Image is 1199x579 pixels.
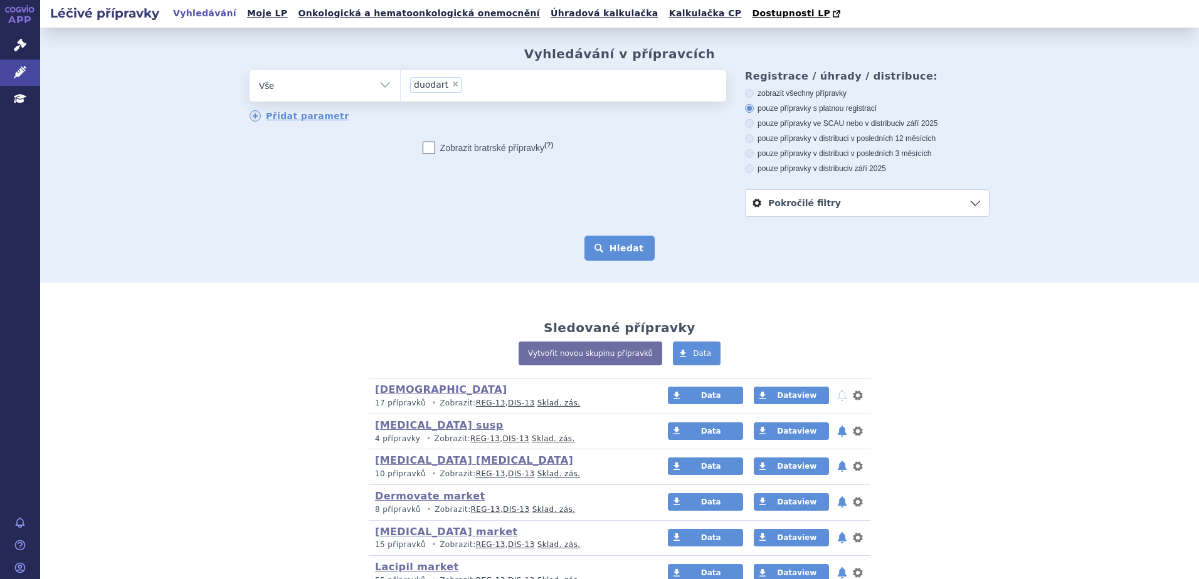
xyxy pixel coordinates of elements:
a: Data [668,387,743,404]
label: Zobrazit bratrské přípravky [423,142,554,154]
span: Data [701,462,721,471]
button: nastavení [852,388,864,403]
a: Dataview [754,493,829,511]
span: 15 přípravků [375,540,426,549]
a: Úhradová kalkulačka [547,5,662,22]
a: Dataview [754,387,829,404]
a: DIS-13 [508,540,534,549]
button: nastavení [852,530,864,545]
a: Data [668,457,743,475]
p: Zobrazit: , [375,469,644,479]
button: notifikace [836,424,848,439]
span: Dataview [777,498,816,506]
span: Dataview [777,427,816,436]
a: Onkologická a hematoonkologická onemocnění [294,5,544,22]
h3: Registrace / úhrady / distribuce: [745,70,990,82]
a: DIS-13 [508,399,534,407]
a: Moje LP [243,5,291,22]
span: × [452,80,459,88]
abbr: (?) [544,141,553,149]
a: Data [668,422,743,440]
button: Hledat [584,236,655,261]
h2: Léčivé přípravky [40,4,169,22]
span: Data [693,349,711,358]
span: Data [701,533,721,542]
button: nastavení [852,459,864,474]
button: notifikace [836,530,848,545]
span: v září 2025 [848,164,885,173]
span: 17 přípravků [375,399,426,407]
a: REG-13 [476,469,505,478]
p: Zobrazit: , [375,504,644,515]
a: Sklad. zás. [537,469,581,478]
label: pouze přípravky v distribuci [745,164,990,174]
a: Dermovate market [375,490,485,502]
a: [DEMOGRAPHIC_DATA] [375,383,507,395]
span: v září 2025 [901,119,938,128]
label: pouze přípravky v distribuci v posledních 12 měsících [745,133,990,143]
span: Data [701,498,721,506]
label: zobrazit všechny přípravky [745,88,990,98]
a: Sklad. zás. [537,540,581,549]
span: Data [701,568,721,577]
a: Data [668,493,743,511]
span: duodart [414,80,448,89]
a: Dataview [754,422,829,440]
a: REG-13 [470,434,500,443]
input: duodart [465,76,518,92]
span: Dataview [777,533,816,542]
i: • [423,504,435,515]
span: Data [701,391,721,400]
span: 4 přípravky [375,434,420,443]
a: Kalkulačka CP [665,5,746,22]
h2: Sledované přípravky [544,320,695,335]
button: notifikace [836,388,848,403]
a: Vytvořit novou skupinu přípravků [519,342,662,365]
label: pouze přípravky v distribuci v posledních 3 měsících [745,149,990,159]
span: Data [701,427,721,436]
a: [MEDICAL_DATA] market [375,526,518,538]
a: Sklad. zás. [532,434,575,443]
a: Lacipil market [375,561,459,573]
a: REG-13 [476,399,505,407]
a: Dataview [754,529,829,546]
p: Zobrazit: , [375,540,644,550]
p: Zobrazit: , [375,398,644,409]
a: Data [673,342,721,365]
i: • [428,469,440,479]
h2: Vyhledávání v přípravcích [524,46,716,61]
button: notifikace [836,494,848,509]
a: Pokročilé filtry [746,190,989,216]
a: DIS-13 [508,469,534,478]
span: Dataview [777,568,816,577]
span: Dataview [777,391,816,400]
a: Přidat parametr [250,110,349,122]
a: Dostupnosti LP [748,5,847,23]
a: DIS-13 [503,505,529,514]
p: Zobrazit: , [375,434,644,444]
a: DIS-13 [502,434,529,443]
button: nastavení [852,494,864,509]
a: [MEDICAL_DATA] [MEDICAL_DATA] [375,454,573,466]
i: • [423,434,435,444]
button: nastavení [852,424,864,439]
span: 10 přípravků [375,469,426,478]
span: Dataview [777,462,816,471]
a: Dataview [754,457,829,475]
a: REG-13 [471,505,500,514]
button: notifikace [836,459,848,474]
a: REG-13 [476,540,505,549]
a: Data [668,529,743,546]
a: Sklad. zás. [532,505,576,514]
a: [MEDICAL_DATA] susp [375,419,504,431]
span: Dostupnosti LP [752,8,830,18]
label: pouze přípravky ve SCAU nebo v distribuci [745,118,990,128]
span: 8 přípravků [375,505,421,514]
label: pouze přípravky s platnou registrací [745,103,990,113]
i: • [428,540,440,550]
a: Vyhledávání [169,5,240,22]
a: Sklad. zás. [537,399,581,407]
i: • [428,398,440,409]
